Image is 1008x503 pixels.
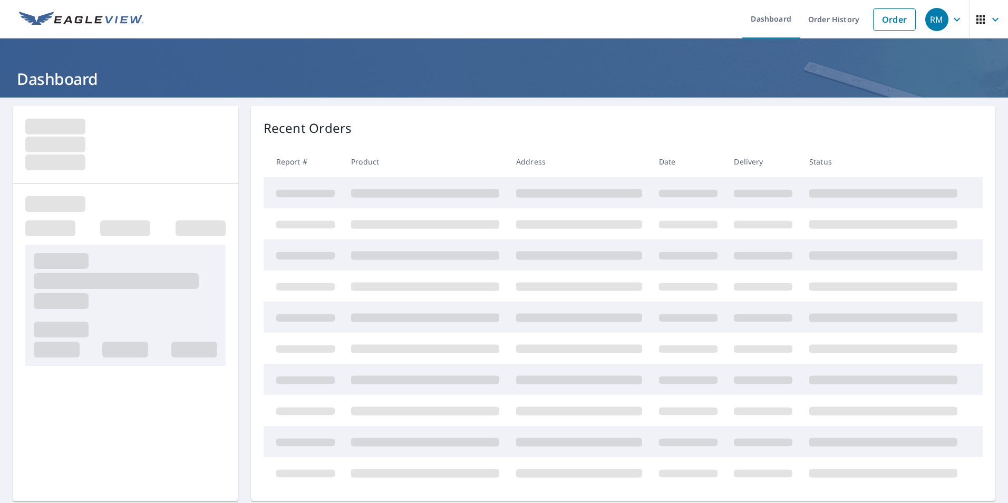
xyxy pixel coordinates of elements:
th: Address [508,146,651,177]
p: Recent Orders [264,119,352,138]
th: Status [801,146,966,177]
img: EV Logo [19,12,143,27]
th: Product [343,146,508,177]
th: Date [651,146,726,177]
th: Delivery [725,146,801,177]
th: Report # [264,146,343,177]
h1: Dashboard [13,68,995,90]
div: RM [925,8,948,31]
a: Order [873,8,916,31]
